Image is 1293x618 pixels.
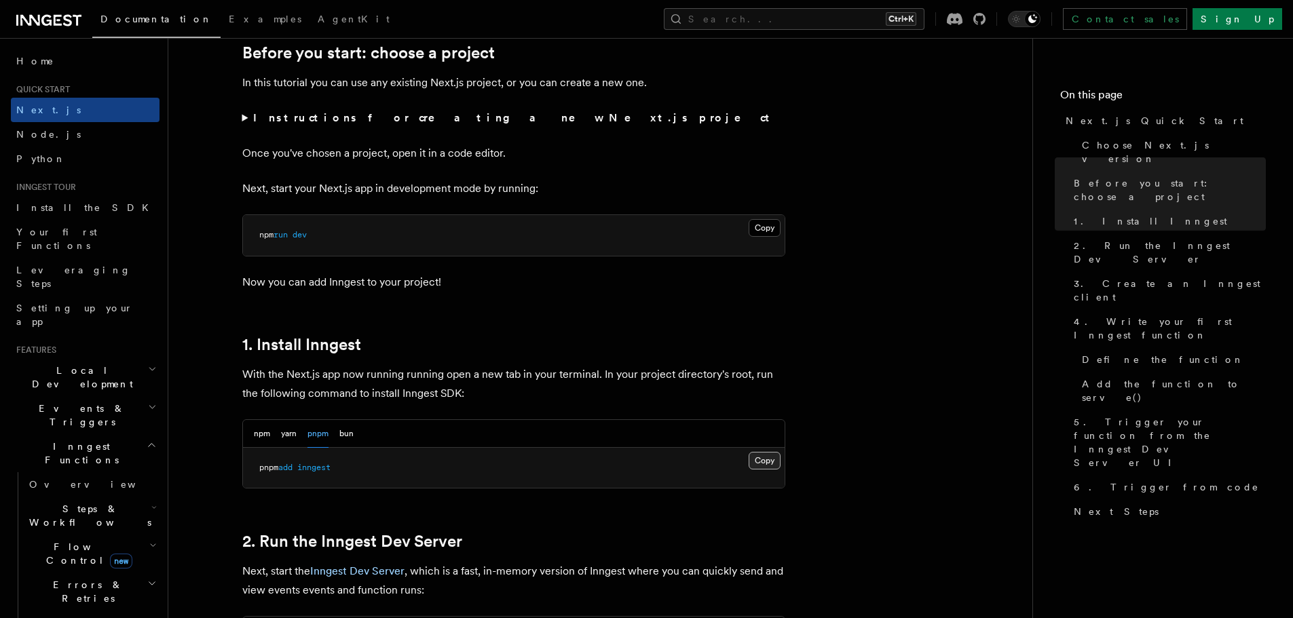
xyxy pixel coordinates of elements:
a: Next.js [11,98,160,122]
span: dev [293,230,307,239]
span: AgentKit [318,14,390,24]
strong: Instructions for creating a new Next.js project [253,111,775,124]
a: Sign Up [1193,8,1282,30]
button: Steps & Workflows [24,497,160,535]
p: Next, start the , which is a fast, in-memory version of Inngest where you can quickly send and vi... [242,562,785,600]
a: Next.js Quick Start [1060,109,1266,133]
a: Node.js [11,122,160,147]
span: Home [16,54,54,68]
a: Next Steps [1068,499,1266,524]
span: Node.js [16,129,81,140]
span: Features [11,345,56,355]
a: 6. Trigger from code [1068,475,1266,499]
p: Once you've chosen a project, open it in a code editor. [242,144,785,163]
span: Define the function [1082,353,1244,366]
button: pnpm [307,420,329,448]
span: Before you start: choose a project [1074,176,1266,204]
span: add [278,463,293,472]
span: inngest [297,463,331,472]
a: 3. Create an Inngest client [1068,271,1266,309]
span: Examples [229,14,301,24]
span: Python [16,153,66,164]
span: 1. Install Inngest [1074,214,1227,228]
a: Python [11,147,160,171]
span: npm [259,230,274,239]
button: Toggle dark mode [1008,11,1041,27]
span: Errors & Retries [24,578,147,605]
button: Copy [749,452,781,469]
button: yarn [281,420,297,448]
span: 3. Create an Inngest client [1074,277,1266,304]
span: Your first Functions [16,227,97,251]
span: Install the SDK [16,202,157,213]
button: Inngest Functions [11,434,160,472]
button: Copy [749,219,781,237]
a: 4. Write your first Inngest function [1068,309,1266,347]
span: Local Development [11,364,148,391]
span: 4. Write your first Inngest function [1074,315,1266,342]
span: Inngest Functions [11,440,147,467]
a: 2. Run the Inngest Dev Server [242,532,462,551]
a: Before you start: choose a project [1068,171,1266,209]
button: Events & Triggers [11,396,160,434]
a: Before you start: choose a project [242,43,495,62]
a: Setting up your app [11,296,160,334]
a: Add the function to serve() [1076,372,1266,410]
a: Documentation [92,4,221,38]
a: 5. Trigger your function from the Inngest Dev Server UI [1068,410,1266,475]
span: 5. Trigger your function from the Inngest Dev Server UI [1074,415,1266,469]
span: Leveraging Steps [16,265,131,289]
p: Next, start your Next.js app in development mode by running: [242,179,785,198]
span: Flow Control [24,540,149,567]
a: Define the function [1076,347,1266,372]
span: pnpm [259,463,278,472]
span: Setting up your app [16,303,133,327]
p: In this tutorial you can use any existing Next.js project, or you can create a new one. [242,73,785,92]
a: 1. Install Inngest [1068,209,1266,233]
a: 2. Run the Inngest Dev Server [1068,233,1266,271]
a: Examples [221,4,310,37]
a: Install the SDK [11,195,160,220]
span: Add the function to serve() [1082,377,1266,404]
a: Leveraging Steps [11,258,160,296]
button: Flow Controlnew [24,535,160,573]
span: 6. Trigger from code [1074,480,1259,494]
p: With the Next.js app now running running open a new tab in your terminal. In your project directo... [242,365,785,403]
p: Now you can add Inngest to your project! [242,273,785,292]
a: Overview [24,472,160,497]
a: Your first Functions [11,220,160,258]
button: bun [339,420,354,448]
span: Inngest tour [11,182,76,193]
button: Local Development [11,358,160,396]
span: run [274,230,288,239]
span: Next Steps [1074,505,1159,518]
summary: Instructions for creating a new Next.js project [242,109,785,128]
button: npm [254,420,270,448]
button: Search...Ctrl+K [664,8,924,30]
span: Next.js Quick Start [1066,114,1243,128]
span: Events & Triggers [11,402,148,429]
button: Errors & Retries [24,573,160,611]
span: 2. Run the Inngest Dev Server [1074,239,1266,266]
h4: On this page [1060,87,1266,109]
a: 1. Install Inngest [242,335,361,354]
a: Choose Next.js version [1076,133,1266,171]
span: Documentation [100,14,212,24]
kbd: Ctrl+K [886,12,916,26]
span: Quick start [11,84,70,95]
a: Inngest Dev Server [310,564,405,577]
span: new [110,554,132,568]
span: Next.js [16,104,81,115]
span: Overview [29,479,169,490]
a: Home [11,49,160,73]
a: AgentKit [310,4,398,37]
a: Contact sales [1063,8,1187,30]
span: Choose Next.js version [1082,138,1266,166]
span: Steps & Workflows [24,502,151,529]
